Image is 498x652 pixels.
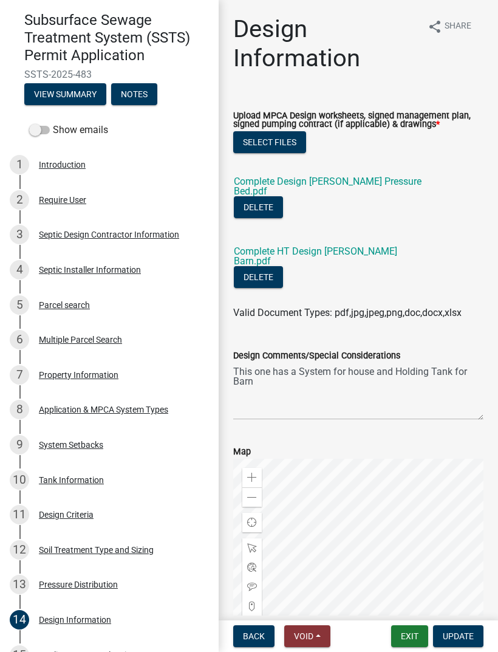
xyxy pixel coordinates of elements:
[24,83,106,105] button: View Summary
[39,510,94,519] div: Design Criteria
[39,301,90,309] div: Parcel search
[10,575,29,594] div: 13
[111,83,157,105] button: Notes
[10,155,29,174] div: 1
[391,625,428,647] button: Exit
[233,15,418,73] h1: Design Information
[39,160,86,169] div: Introduction
[24,69,194,80] span: SSTS-2025-483
[29,123,108,137] label: Show emails
[10,470,29,490] div: 10
[294,631,313,641] span: Void
[234,176,421,197] a: Complete Design [PERSON_NAME] Pressure Bed.pdf
[242,468,262,487] div: Zoom in
[243,631,265,641] span: Back
[10,295,29,315] div: 5
[233,112,483,129] label: Upload MPCA Design worksheets, signed management plan, signed pumping contract (if applicable) & ...
[10,365,29,385] div: 7
[234,196,283,218] button: Delete
[39,441,103,449] div: System Setbacks
[39,371,118,379] div: Property Information
[39,335,122,344] div: Multiple Parcel Search
[242,513,262,532] div: Find my location
[39,580,118,589] div: Pressure Distribution
[10,400,29,419] div: 8
[10,260,29,280] div: 4
[39,616,111,624] div: Design Information
[445,19,471,34] span: Share
[10,610,29,630] div: 14
[233,448,251,456] label: Map
[39,196,86,204] div: Require User
[284,625,330,647] button: Void
[39,476,104,484] div: Tank Information
[10,435,29,455] div: 9
[39,230,179,239] div: Septic Design Contractor Information
[418,15,481,38] button: shareShare
[234,202,283,214] wm-modal-confirm: Delete Document
[111,91,157,100] wm-modal-confirm: Notes
[39,405,168,414] div: Application & MPCA System Types
[242,487,262,507] div: Zoom out
[24,12,209,64] h4: Subsurface Sewage Treatment System (SSTS) Permit Application
[233,352,400,360] label: Design Comments/Special Considerations
[39,546,154,554] div: Soil Treatment Type and Sizing
[10,190,29,210] div: 2
[24,91,106,100] wm-modal-confirm: Summary
[433,625,483,647] button: Update
[10,330,29,349] div: 6
[443,631,474,641] span: Update
[233,131,306,153] button: Select files
[234,272,283,284] wm-modal-confirm: Delete Document
[10,225,29,244] div: 3
[39,266,141,274] div: Septic Installer Information
[234,266,283,288] button: Delete
[10,540,29,560] div: 12
[10,505,29,524] div: 11
[233,307,462,318] span: Valid Document Types: pdf,jpg,jpeg,png,doc,docx,xlsx
[234,245,397,267] a: Complete HT Design [PERSON_NAME] Barn.pdf
[233,625,275,647] button: Back
[428,19,442,34] i: share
